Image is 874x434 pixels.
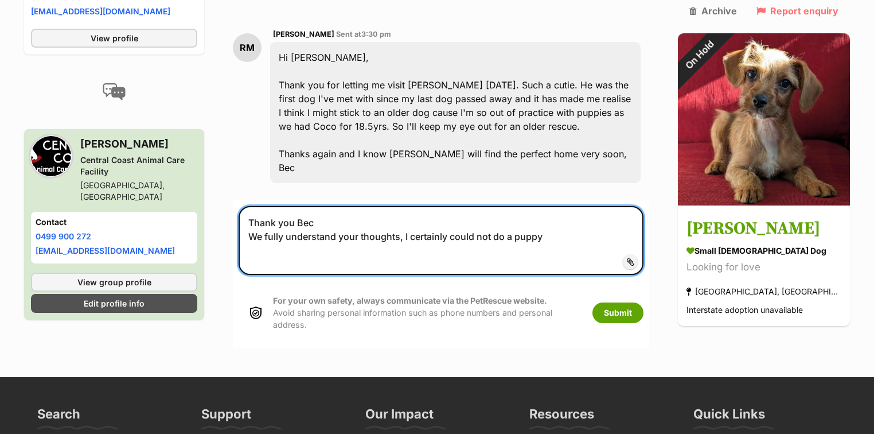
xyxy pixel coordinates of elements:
[689,6,737,16] a: Archive
[91,32,138,44] span: View profile
[31,294,197,313] a: Edit profile info
[36,246,175,255] a: [EMAIL_ADDRESS][DOMAIN_NAME]
[336,30,391,38] span: Sent at
[686,284,841,300] div: [GEOGRAPHIC_DATA], [GEOGRAPHIC_DATA]
[31,136,71,176] img: Central Coast Animal Care Facility profile pic
[233,33,262,62] div: RM
[686,245,841,257] div: small [DEMOGRAPHIC_DATA] Dog
[31,29,197,48] a: View profile
[678,196,850,208] a: On Hold
[678,208,850,327] a: [PERSON_NAME] small [DEMOGRAPHIC_DATA] Dog Looking for love [GEOGRAPHIC_DATA], [GEOGRAPHIC_DATA] ...
[37,406,80,429] h3: Search
[693,406,765,429] h3: Quick Links
[80,136,197,152] h3: [PERSON_NAME]
[678,33,850,206] img: Archie
[273,294,581,331] p: Avoid sharing personal information such as phone numbers and personal address.
[686,216,841,242] h3: [PERSON_NAME]
[273,30,334,38] span: [PERSON_NAME]
[365,406,434,429] h3: Our Impact
[80,180,197,203] div: [GEOGRAPHIC_DATA], [GEOGRAPHIC_DATA]
[756,6,838,16] a: Report enquiry
[103,83,126,100] img: conversation-icon-4a6f8262b818ee0b60e3300018af0b2d0b884aa5de6e9bcb8d3d4eeb1a70a7c4.svg
[529,406,594,429] h3: Resources
[31,273,197,292] a: View group profile
[592,303,643,323] button: Submit
[273,296,547,305] strong: For your own safety, always communicate via the PetRescue website.
[84,297,145,309] span: Edit profile info
[361,30,391,38] span: 3:30 pm
[201,406,251,429] h3: Support
[686,305,803,315] span: Interstate adoption unavailable
[80,154,197,177] div: Central Coast Animal Care Facility
[686,260,841,276] div: Looking for love
[662,18,736,92] div: On Hold
[31,6,170,16] a: [EMAIL_ADDRESS][DOMAIN_NAME]
[270,42,641,183] div: Hi [PERSON_NAME], Thank you for letting me visit [PERSON_NAME] [DATE]. Such a cutie. He was the f...
[77,276,151,288] span: View group profile
[36,216,193,228] h4: Contact
[36,231,91,241] a: 0499 900 272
